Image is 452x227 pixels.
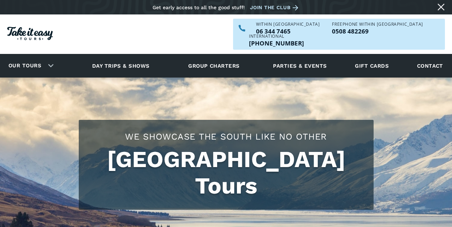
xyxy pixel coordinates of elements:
[249,40,304,46] p: [PHONE_NUMBER]
[256,22,320,26] div: WITHIN [GEOGRAPHIC_DATA]
[83,56,159,75] a: Day trips & shows
[250,3,301,12] a: Join the club
[7,23,53,45] a: Homepage
[332,28,423,34] p: 0508 482269
[3,57,47,74] a: Our tours
[179,56,248,75] a: Group charters
[332,28,423,34] a: Call us freephone within NZ on 0508482269
[414,56,447,75] a: Contact
[7,27,53,40] img: Take it easy Tours logo
[256,28,320,34] a: Call us within NZ on 063447465
[332,22,423,26] div: Freephone WITHIN [GEOGRAPHIC_DATA]
[249,34,304,38] div: International
[249,40,304,46] a: Call us outside of NZ on +6463447465
[351,56,392,75] a: Gift cards
[86,130,367,143] h2: We showcase the south like no other
[269,56,330,75] a: Parties & events
[435,1,447,13] a: Close message
[256,28,320,34] p: 06 344 7465
[153,5,245,10] div: Get early access to all the good stuff!
[86,146,367,199] h1: [GEOGRAPHIC_DATA] Tours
